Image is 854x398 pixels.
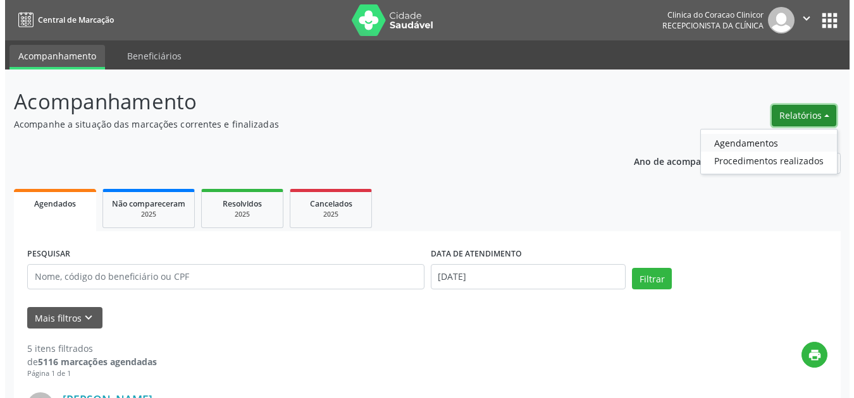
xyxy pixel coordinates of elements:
[696,134,832,152] a: Agendamentos
[9,86,588,118] p: Acompanhamento
[9,9,109,30] a: Central de Marcação
[657,20,758,31] span: Recepcionista da clínica
[22,264,419,289] input: Nome, código do beneficiário ou CPF
[305,198,347,209] span: Cancelados
[629,153,741,169] p: Ano de acompanhamento
[9,118,588,131] p: Acompanhe a situação das marcações correntes e finalizadas
[22,244,65,264] label: PESQUISAR
[22,307,97,329] button: Mais filtroskeyboard_arrow_down
[695,129,832,174] ul: Relatórios
[696,152,832,169] a: Procedimentos realizados
[4,45,100,69] a: Acompanhamento
[796,342,822,368] button: print
[657,9,758,20] div: Clinica do Coracao Clinicor
[795,11,808,25] i: 
[426,244,517,264] label: DATA DE ATENDIMENTO
[206,210,269,219] div: 2025
[767,105,831,126] button: Relatórios
[218,198,257,209] span: Resolvidos
[294,210,357,219] div: 2025
[77,311,90,325] i: keyboard_arrow_down
[22,368,152,379] div: Página 1 de 1
[814,9,836,32] button: apps
[426,264,621,289] input: Selecione um intervalo
[33,15,109,25] span: Central de Marcação
[107,210,180,219] div: 2025
[107,198,180,209] span: Não compareceram
[22,342,152,355] div: 5 itens filtrados
[763,7,789,33] img: img
[803,348,817,362] i: print
[33,356,152,368] strong: 5116 marcações agendadas
[29,198,71,209] span: Agendados
[627,268,667,289] button: Filtrar
[22,355,152,368] div: de
[789,7,814,33] button: 
[113,45,185,67] a: Beneficiários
